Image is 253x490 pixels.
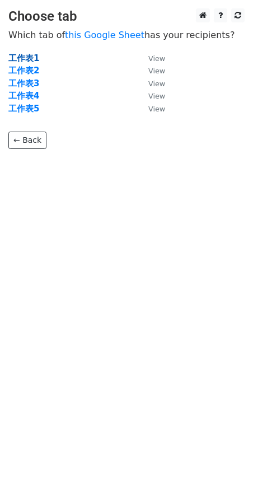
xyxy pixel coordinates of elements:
[148,105,165,113] small: View
[148,92,165,100] small: View
[65,30,144,40] a: this Google Sheet
[137,53,165,63] a: View
[148,54,165,63] small: View
[8,132,46,149] a: ← Back
[8,66,39,76] a: 工作表2
[197,436,253,490] iframe: Chat Widget
[137,66,165,76] a: View
[137,91,165,101] a: View
[8,29,245,41] p: Which tab of has your recipients?
[8,8,245,25] h3: Choose tab
[8,91,39,101] a: 工作表4
[148,80,165,88] small: View
[137,104,165,114] a: View
[8,53,39,63] a: 工作表1
[148,67,165,75] small: View
[137,78,165,88] a: View
[197,436,253,490] div: 聊天小组件
[8,104,39,114] a: 工作表5
[8,78,39,88] a: 工作表3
